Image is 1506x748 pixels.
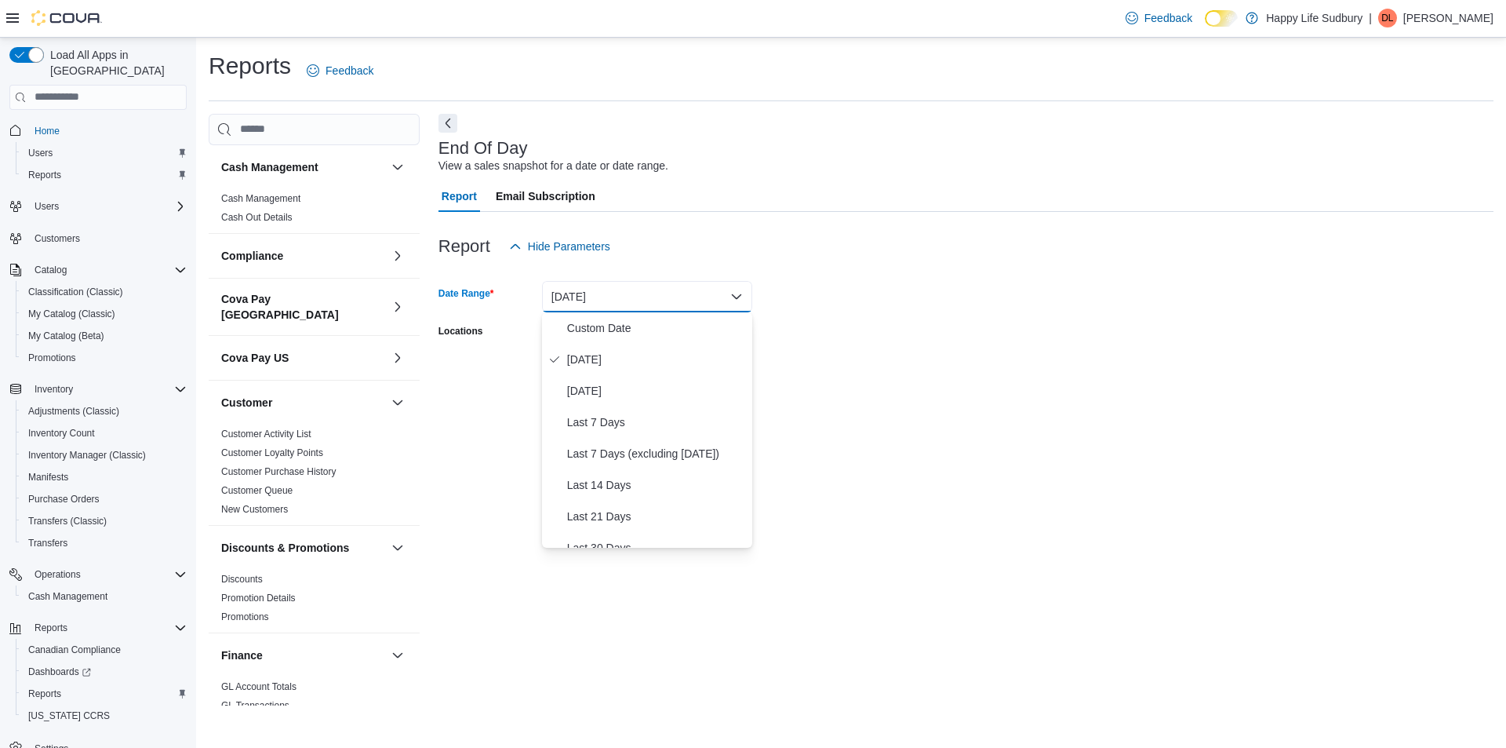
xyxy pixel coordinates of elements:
div: Discounts & Promotions [209,570,420,633]
a: Purchase Orders [22,490,106,509]
a: Feedback [1119,2,1199,34]
span: Dashboards [28,666,91,678]
span: Cash Management [28,590,107,603]
a: Transfers (Classic) [22,512,113,531]
div: David Law [1378,9,1397,27]
span: Promotions [22,348,187,367]
a: Users [22,144,59,162]
a: Inventory Manager (Classic) [22,446,152,465]
h3: Finance [221,648,263,663]
button: Compliance [388,246,407,265]
span: Inventory [35,383,73,396]
a: Reports [22,684,67,703]
a: Manifests [22,468,75,487]
h3: Cova Pay US [221,350,289,366]
a: Cash Out Details [221,212,293,223]
span: Customer Activity List [221,428,311,440]
a: Adjustments (Classic) [22,402,125,421]
span: Customers [28,228,187,248]
button: Classification (Classic) [16,281,193,303]
button: Users [16,142,193,164]
a: Classification (Classic) [22,283,129,301]
a: Canadian Compliance [22,640,127,659]
span: Users [28,147,53,159]
span: Reports [28,169,61,181]
a: My Catalog (Classic) [22,305,122,323]
button: Manifests [16,466,193,488]
h3: Cova Pay [GEOGRAPHIC_DATA] [221,291,385,323]
span: Purchase Orders [22,490,187,509]
a: Cash Management [221,193,300,204]
a: GL Transactions [221,700,289,711]
span: Reports [28,688,61,700]
span: Transfers [28,537,67,549]
button: Discounts & Promotions [221,540,385,556]
span: Transfers [22,534,187,553]
span: Inventory Count [22,424,187,443]
span: GL Account Totals [221,680,296,693]
h3: End Of Day [438,139,528,158]
a: Customer Loyalty Points [221,447,323,458]
a: New Customers [221,504,288,515]
span: Reports [28,618,187,637]
span: Catalog [28,261,187,279]
span: Custom Date [567,319,746,338]
span: [US_STATE] CCRS [28,710,110,722]
p: Happy Life Sudbury [1266,9,1362,27]
span: Last 14 Days [567,476,746,494]
span: Transfers (Classic) [22,512,187,531]
button: [US_STATE] CCRS [16,705,193,727]
a: Dashboards [16,661,193,683]
button: Reports [16,164,193,186]
a: Discounts [221,574,263,585]
button: Cova Pay US [388,348,407,367]
p: [PERSON_NAME] [1403,9,1493,27]
span: Reports [22,166,187,184]
a: Customer Queue [221,485,293,496]
input: Dark Mode [1205,10,1238,27]
button: Next [438,114,457,133]
span: My Catalog (Classic) [22,305,187,323]
span: Adjustments (Classic) [22,402,187,421]
span: Inventory Count [28,427,95,440]
span: Customer Queue [221,484,293,497]
a: Customers [28,229,86,248]
a: [US_STATE] CCRS [22,706,116,725]
button: Inventory [28,380,79,399]
button: My Catalog (Classic) [16,303,193,325]
span: Load All Apps in [GEOGRAPHIC_DATA] [44,47,187,78]
span: Feedback [1144,10,1192,26]
button: My Catalog (Beta) [16,325,193,347]
span: My Catalog (Beta) [28,330,104,342]
a: Transfers [22,534,74,553]
button: Cash Management [388,158,407,177]
button: Reports [28,618,74,637]
button: Catalog [28,261,73,279]
span: Cash Out Details [221,211,293,224]
button: [DATE] [542,281,752,312]
span: Customer Loyalty Points [221,447,323,459]
button: Cash Management [221,159,385,175]
span: Reports [22,684,187,703]
span: Purchase Orders [28,493,100,505]
h1: Reports [209,50,291,82]
button: Transfers (Classic) [16,510,193,532]
span: Manifests [28,471,68,483]
label: Date Range [438,287,494,300]
h3: Cash Management [221,159,318,175]
span: My Catalog (Classic) [28,308,115,320]
span: My Catalog (Beta) [22,327,187,345]
div: Select listbox [542,312,752,548]
button: Home [3,119,193,142]
span: Cash Management [22,587,187,606]
span: Inventory Manager (Classic) [22,446,187,465]
span: Cash Management [221,192,300,205]
button: Discounts & Promotions [388,538,407,557]
a: Inventory Count [22,424,101,443]
span: Last 21 Days [567,507,746,526]
span: Promotions [28,352,76,364]
h3: Discounts & Promotions [221,540,349,556]
span: Report [442,181,477,212]
span: Manifests [22,468,187,487]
